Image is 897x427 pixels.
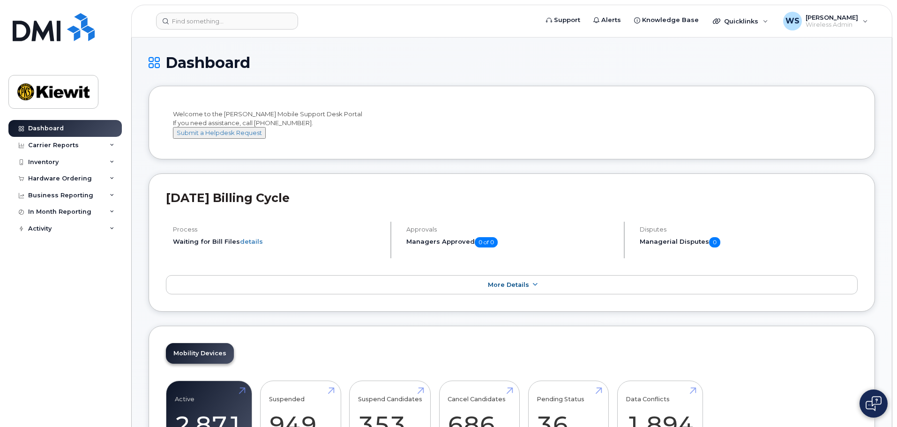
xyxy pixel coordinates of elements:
[173,127,266,139] button: Submit a Helpdesk Request
[173,129,266,136] a: Submit a Helpdesk Request
[475,237,498,247] span: 0 of 0
[640,237,858,247] h5: Managerial Disputes
[709,237,720,247] span: 0
[166,191,858,205] h2: [DATE] Billing Cycle
[406,226,616,233] h4: Approvals
[240,238,263,245] a: details
[149,54,875,71] h1: Dashboard
[166,343,234,364] a: Mobility Devices
[173,110,851,139] div: Welcome to the [PERSON_NAME] Mobile Support Desk Portal If you need assistance, call [PHONE_NUMBER].
[173,226,382,233] h4: Process
[173,237,382,246] li: Waiting for Bill Files
[640,226,858,233] h4: Disputes
[406,237,616,247] h5: Managers Approved
[866,396,882,411] img: Open chat
[488,281,529,288] span: More Details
